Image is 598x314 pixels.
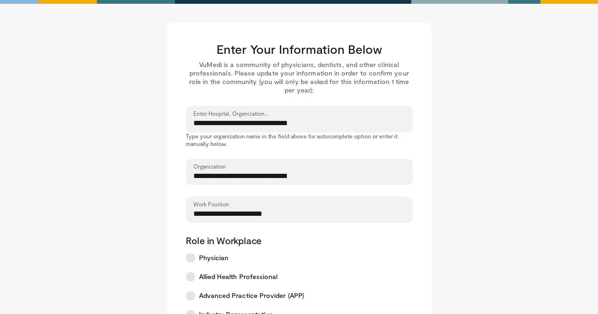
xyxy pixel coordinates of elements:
[186,132,413,147] p: Type your organization name in the field above for autocomplete option or enter it manually below.
[186,60,413,94] p: VuMedi is a community of physicians, dentists, and other clinical professionals. Please update yo...
[186,42,413,57] h3: Enter Your Information Below
[193,162,226,170] label: Organization
[193,110,269,117] label: Enter Hospital, Organization...
[199,291,304,300] span: Advanced Practice Provider (APP)
[199,253,229,263] span: Physician
[186,234,413,246] p: Role in Workplace
[193,200,229,208] label: Work Position
[199,272,278,281] span: Allied Health Professional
